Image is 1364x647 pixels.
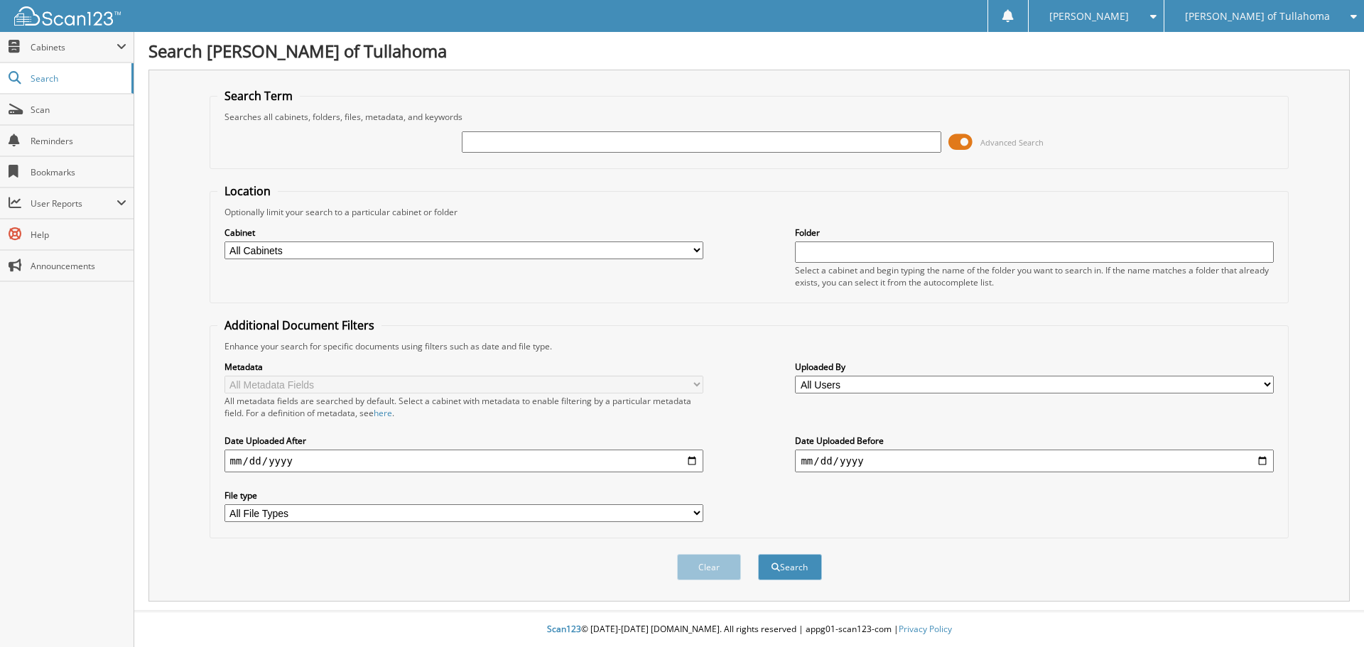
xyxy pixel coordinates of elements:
span: [PERSON_NAME] [1049,12,1129,21]
div: Enhance your search for specific documents using filters such as date and file type. [217,340,1282,352]
a: here [374,407,392,419]
div: All metadata fields are searched by default. Select a cabinet with metadata to enable filtering b... [224,395,703,419]
span: [PERSON_NAME] of Tullahoma [1185,12,1330,21]
span: Advanced Search [980,137,1044,148]
span: User Reports [31,197,117,210]
span: Help [31,229,126,241]
span: Scan123 [547,623,581,635]
span: Reminders [31,135,126,147]
button: Search [758,554,822,580]
input: end [795,450,1274,472]
div: Searches all cabinets, folders, files, metadata, and keywords [217,111,1282,123]
input: start [224,450,703,472]
label: Cabinet [224,227,703,239]
label: Date Uploaded After [224,435,703,447]
h1: Search [PERSON_NAME] of Tullahoma [148,39,1350,62]
span: Bookmarks [31,166,126,178]
div: Optionally limit your search to a particular cabinet or folder [217,206,1282,218]
legend: Location [217,183,278,199]
label: Metadata [224,361,703,373]
div: © [DATE]-[DATE] [DOMAIN_NAME]. All rights reserved | appg01-scan123-com | [134,612,1364,647]
legend: Additional Document Filters [217,317,381,333]
span: Scan [31,104,126,116]
label: Folder [795,227,1274,239]
span: Cabinets [31,41,117,53]
span: Announcements [31,260,126,272]
label: Date Uploaded Before [795,435,1274,447]
label: File type [224,489,703,501]
legend: Search Term [217,88,300,104]
img: scan123-logo-white.svg [14,6,121,26]
div: Select a cabinet and begin typing the name of the folder you want to search in. If the name match... [795,264,1274,288]
span: Search [31,72,124,85]
label: Uploaded By [795,361,1274,373]
a: Privacy Policy [899,623,952,635]
button: Clear [677,554,741,580]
